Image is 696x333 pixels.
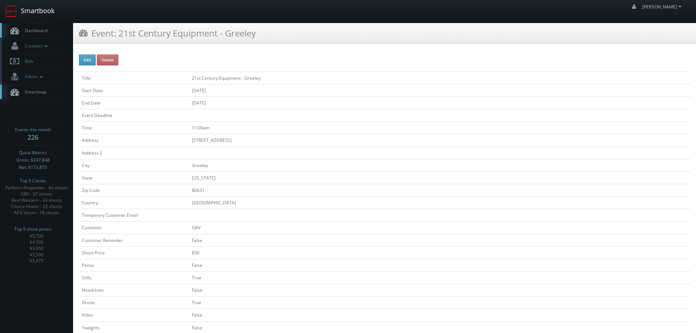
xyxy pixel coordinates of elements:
[19,149,47,156] span: Quick Metrics
[189,296,691,309] td: True
[21,73,45,80] span: Admin
[79,97,189,109] td: End Date
[79,84,189,97] td: Start Date
[15,126,51,133] span: Events this month
[19,164,47,171] span: Net: $173,873
[189,259,691,271] td: False
[21,58,34,64] span: Bids
[189,171,691,184] td: [US_STATE]
[5,5,17,17] img: smartbook-logo.png
[20,177,46,185] span: Top 5 Clients
[79,109,189,122] td: Event Deadline
[79,222,189,234] td: Customer
[79,209,189,222] td: Temporary Customer Email
[79,134,189,147] td: Address
[21,43,49,49] span: Contacts
[79,72,189,84] td: Title
[189,134,691,147] td: [STREET_ADDRESS]
[16,156,50,164] span: Gross: $247,848
[21,27,47,34] span: Dashboard
[79,184,189,196] td: Zip Code
[189,309,691,321] td: False
[189,184,691,196] td: 80631
[79,159,189,171] td: City
[642,4,684,10] span: [PERSON_NAME]
[79,284,189,296] td: Headshots
[14,226,52,233] span: Top 5 shoot prices
[189,222,691,234] td: GBV
[79,296,189,309] td: Drone
[79,271,189,284] td: Stills
[97,54,118,65] button: Delete
[79,27,256,39] h3: Event: 21st Century Equipment - Greeley
[79,309,189,321] td: Video
[189,84,691,97] td: [DATE]
[79,122,189,134] td: Time
[27,133,38,141] strong: 226
[189,72,691,84] td: 21st Century Equipment - Greeley
[79,54,96,65] button: Edit
[189,122,691,134] td: 11:00am
[79,147,189,159] td: Address 2
[189,234,691,246] td: False
[189,271,691,284] td: True
[189,284,691,296] td: False
[189,97,691,109] td: [DATE]
[21,89,46,95] span: Smartmap
[189,246,691,259] td: 850
[79,171,189,184] td: State
[189,159,691,171] td: Greeley
[79,259,189,271] td: Panos
[79,197,189,209] td: Country
[79,234,189,246] td: Customer Reminder
[189,197,691,209] td: [GEOGRAPHIC_DATA]
[79,246,189,259] td: Shoot Price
